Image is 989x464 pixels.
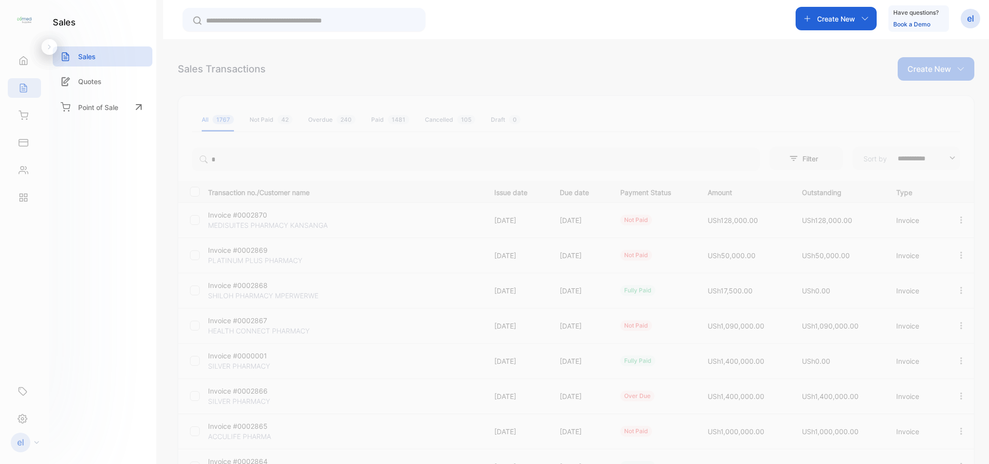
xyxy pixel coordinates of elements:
p: SILVER PHARMACY [208,361,299,371]
p: Invoice #0002868 [208,280,299,290]
p: Amount [708,185,782,198]
p: Payment Status [620,185,687,198]
span: 1481 [388,115,409,124]
a: Quotes [53,71,152,91]
div: not paid [620,320,652,331]
p: Invoice [896,356,936,366]
div: over due [620,391,654,401]
div: Not Paid [250,115,293,124]
p: [DATE] [494,321,540,331]
span: USh50,000.00 [802,251,850,260]
a: Point of Sale [53,96,152,118]
span: USh1,400,000.00 [708,392,764,400]
div: not paid [620,250,652,261]
p: el [17,436,24,449]
p: [DATE] [494,286,540,296]
p: [DATE] [494,356,540,366]
p: [DATE] [560,286,600,296]
a: Sales [53,46,152,66]
span: 0 [509,115,521,124]
p: [DATE] [560,250,600,261]
p: [DATE] [494,391,540,401]
div: Draft [491,115,521,124]
p: Transaction no./Customer name [208,185,482,198]
span: USh1,000,000.00 [708,427,764,436]
p: Due date [560,185,600,198]
p: el [967,12,974,25]
span: USh17,500.00 [708,287,753,295]
p: Invoice #0002867 [208,315,299,326]
p: Invoice #0000001 [208,351,299,361]
button: Sort by [853,147,960,170]
p: Invoice [896,250,936,261]
p: Create New [907,63,951,75]
span: USh1,000,000.00 [802,427,859,436]
p: Create New [817,14,855,24]
iframe: LiveChat chat widget [948,423,989,464]
div: fully paid [620,285,655,296]
span: USh1,090,000.00 [802,322,859,330]
p: [DATE] [494,215,540,225]
div: All [202,115,234,124]
span: USh0.00 [802,357,830,365]
p: [DATE] [560,215,600,225]
span: USh1,400,000.00 [802,392,859,400]
div: Overdue [308,115,356,124]
p: [DATE] [560,391,600,401]
p: Invoice [896,391,936,401]
p: Type [896,185,936,198]
div: not paid [620,426,652,437]
img: logo [17,13,32,27]
span: USh128,000.00 [708,216,758,224]
span: USh128,000.00 [802,216,852,224]
div: fully paid [620,355,655,366]
div: Cancelled [425,115,475,124]
span: 1767 [212,115,234,124]
span: 240 [337,115,356,124]
a: Book a Demo [893,21,930,28]
p: Sort by [863,154,887,164]
p: SHILOH PHARMACY MPERWERWE [208,290,318,301]
p: Quotes [78,76,102,87]
p: [DATE] [560,356,600,366]
p: Invoice [896,321,936,331]
p: Invoice [896,426,936,437]
div: Sales Transactions [178,62,266,76]
p: [DATE] [560,426,600,437]
span: USh50,000.00 [708,251,756,260]
p: Issue date [494,185,540,198]
p: SILVER PHARMACY [208,396,299,406]
button: Create New [796,7,877,30]
p: Invoice #0002865 [208,421,299,431]
div: not paid [620,215,652,225]
p: [DATE] [560,321,600,331]
p: Have questions? [893,8,939,18]
p: Invoice #0002869 [208,245,299,255]
span: USh0.00 [802,287,830,295]
p: MEDISUITES PHARMACY KANSANGA [208,220,328,230]
p: [DATE] [494,250,540,261]
p: Invoice #0002866 [208,386,299,396]
p: [DATE] [494,426,540,437]
span: 105 [457,115,475,124]
p: PLATINUM PLUS PHARMACY [208,255,302,265]
div: Paid [371,115,409,124]
p: Invoice [896,286,936,296]
p: Sales [78,51,96,62]
button: el [961,7,980,30]
button: Create New [898,57,974,81]
p: ACCULIFE PHARMA [208,431,299,442]
p: Outstanding [802,185,876,198]
span: USh1,400,000.00 [708,357,764,365]
p: HEALTH CONNECT PHARMACY [208,326,310,336]
span: 42 [277,115,293,124]
h1: sales [53,16,76,29]
p: Invoice #0002870 [208,210,299,220]
p: Invoice [896,215,936,225]
span: USh1,090,000.00 [708,322,764,330]
p: Point of Sale [78,102,118,112]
